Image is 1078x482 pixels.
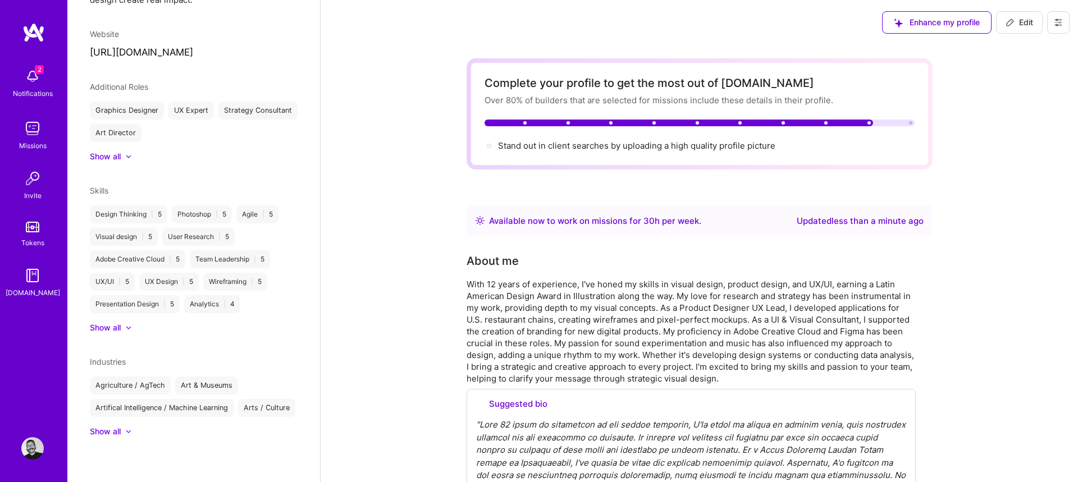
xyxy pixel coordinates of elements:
div: Wireframing 5 [203,273,267,291]
div: Invite [24,190,42,201]
div: UX Design 5 [139,273,199,291]
span: | [163,300,166,309]
div: Graphics Designer [90,102,164,120]
div: Artifical Intelligence / Machine Learning [90,399,234,417]
span: Edit [1006,17,1033,28]
div: Art & Museums [175,377,238,394]
div: Suggested bio [476,398,906,410]
span: Website [90,29,119,39]
div: UX Expert [168,102,214,120]
span: Skills [90,186,108,195]
div: UX/UI 5 [90,273,135,291]
span: | [218,232,221,241]
i: icon SuggestedTeams [476,400,485,408]
div: Agile 5 [236,205,278,223]
div: Presentation Design 5 [90,295,180,313]
span: | [141,232,144,241]
div: With 12 years of experience, I've honed my skills in visual design, product design, and UX/UI, ea... [467,278,916,384]
div: Visual design 5 [90,228,158,246]
span: | [254,255,256,264]
div: User Research 5 [162,228,235,246]
img: User Avatar [21,437,44,460]
div: [DOMAIN_NAME] [6,287,60,299]
span: | [262,210,264,219]
div: Strategy Consultant [218,102,298,120]
img: bell [21,65,44,88]
img: guide book [21,264,44,287]
span: | [151,210,153,219]
div: Available now to work on missions for h per week . [489,214,701,228]
img: Availability [476,216,485,225]
button: Edit [996,11,1043,34]
span: Additional Roles [90,82,148,91]
div: Arts / Culture [238,399,295,417]
div: Agriculture / AgTech [90,377,171,394]
img: Invite [21,167,44,190]
span: 2 [35,65,44,74]
i: icon SuggestedTeams [894,19,903,27]
div: Notifications [13,88,53,99]
div: About me [467,253,519,269]
button: Enhance my profile [882,11,992,34]
span: 30 [643,215,655,226]
span: | [169,255,171,264]
div: Analytics 4 [184,295,240,313]
div: Updated less than a minute ago [797,214,924,228]
span: Industries [90,357,126,366]
img: logo [22,22,45,43]
span: | [216,210,218,219]
div: Over 80% of builders that are selected for missions include these details in their profile. [485,94,915,106]
div: Show all [90,322,121,333]
div: Show all [90,151,121,162]
div: Photoshop 5 [172,205,232,223]
div: Tokens [21,237,44,249]
div: Art Director [90,124,141,142]
a: User Avatar [19,437,47,460]
div: Team Leadership 5 [190,250,270,268]
div: Show all [90,426,121,437]
div: Complete your profile to get the most out of [DOMAIN_NAME] [485,76,915,90]
span: | [182,277,185,286]
div: Adobe Creative Cloud 5 [90,250,185,268]
img: tokens [26,222,39,232]
span: | [118,277,121,286]
div: Stand out in client searches by uploading a high quality profile picture [498,140,775,152]
div: Missions [19,140,47,152]
div: Design Thinking 5 [90,205,167,223]
img: teamwork [21,117,44,140]
span: | [251,277,253,286]
span: | [223,300,226,309]
span: Enhance my profile [894,17,980,28]
button: [URL][DOMAIN_NAME] [90,47,193,58]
